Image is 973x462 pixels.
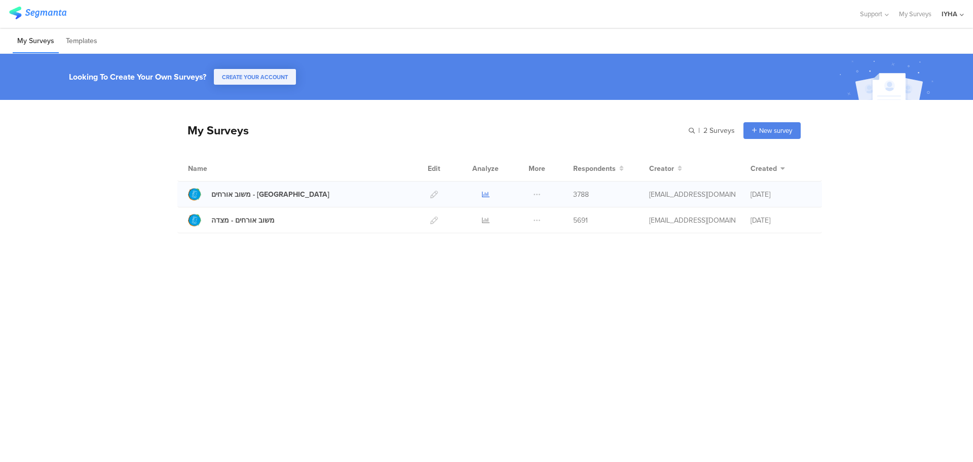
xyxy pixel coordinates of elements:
[860,9,882,19] span: Support
[697,125,701,136] span: |
[573,215,588,226] span: 5691
[211,189,329,200] div: משוב אורחים - עין גדי
[751,215,811,226] div: [DATE]
[526,156,548,181] div: More
[703,125,735,136] span: 2 Surveys
[222,73,288,81] span: CREATE YOUR ACCOUNT
[188,188,329,201] a: משוב אורחים - [GEOGRAPHIC_DATA]
[188,163,249,174] div: Name
[759,126,792,135] span: New survey
[13,29,59,53] li: My Surveys
[649,163,674,174] span: Creator
[61,29,102,53] li: Templates
[649,189,735,200] div: ofir@iyha.org.il
[470,156,501,181] div: Analyze
[69,71,206,83] div: Looking To Create Your Own Surveys?
[836,57,940,103] img: create_account_image.svg
[751,163,777,174] span: Created
[177,122,249,139] div: My Surveys
[423,156,445,181] div: Edit
[649,163,682,174] button: Creator
[573,189,589,200] span: 3788
[211,215,275,226] div: משוב אורחים - מצדה
[751,163,785,174] button: Created
[751,189,811,200] div: [DATE]
[649,215,735,226] div: ofir@iyha.org.il
[188,214,275,227] a: משוב אורחים - מצדה
[942,9,957,19] div: IYHA
[9,7,66,19] img: segmanta logo
[573,163,616,174] span: Respondents
[573,163,624,174] button: Respondents
[214,69,296,85] button: CREATE YOUR ACCOUNT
